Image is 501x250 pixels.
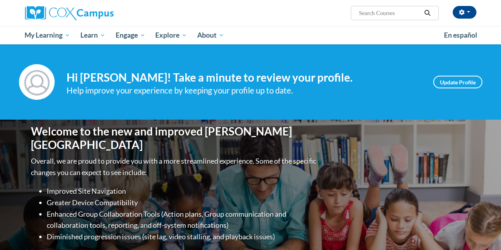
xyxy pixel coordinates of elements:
[31,155,318,178] p: Overall, we are proud to provide you with a more streamlined experience. Some of the specific cha...
[80,31,105,40] span: Learn
[67,84,421,97] div: Help improve your experience by keeping your profile up to date.
[19,26,482,44] div: Main menu
[47,185,318,197] li: Improved Site Navigation
[75,26,110,44] a: Learn
[47,197,318,208] li: Greater Device Compatibility
[110,26,150,44] a: Engage
[25,6,168,20] a: Cox Campus
[469,218,495,244] iframe: Button to launch messaging window
[150,26,192,44] a: Explore
[192,26,229,44] a: About
[25,6,114,20] img: Cox Campus
[19,64,55,100] img: Profile Image
[155,31,187,40] span: Explore
[31,125,318,151] h1: Welcome to the new and improved [PERSON_NAME][GEOGRAPHIC_DATA]
[439,27,482,44] a: En español
[67,71,421,84] h4: Hi [PERSON_NAME]! Take a minute to review your profile.
[47,208,318,231] li: Enhanced Group Collaboration Tools (Action plans, Group communication and collaboration tools, re...
[444,31,477,39] span: En español
[453,6,476,19] button: Account Settings
[421,8,433,18] button: Search
[116,31,145,40] span: Engage
[358,8,421,18] input: Search Courses
[197,31,224,40] span: About
[25,31,70,40] span: My Learning
[20,26,76,44] a: My Learning
[433,76,482,88] a: Update Profile
[47,231,318,242] li: Diminished progression issues (site lag, video stalling, and playback issues)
